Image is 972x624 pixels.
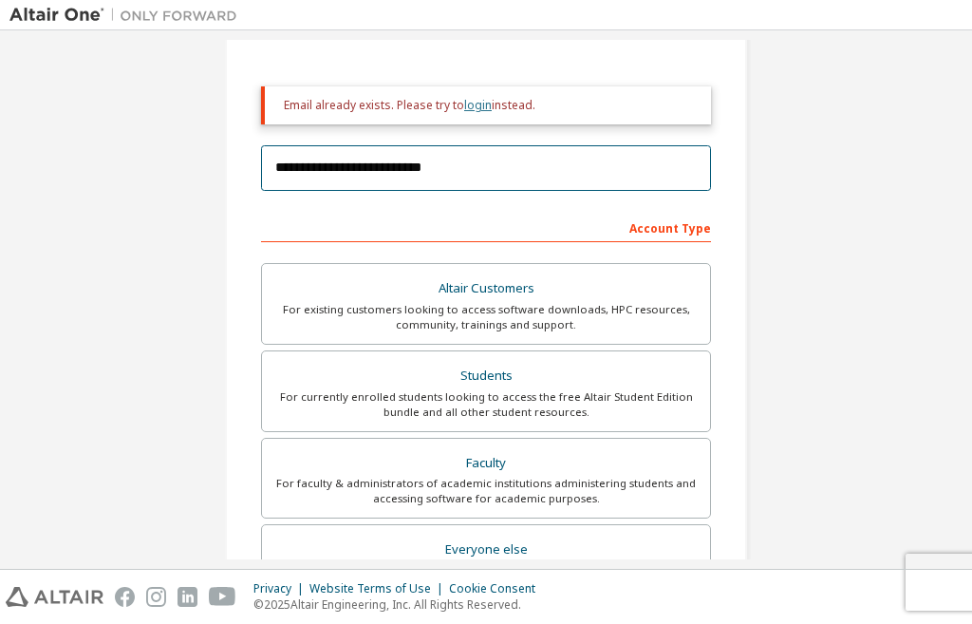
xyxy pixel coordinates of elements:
div: Faculty [273,450,699,477]
img: youtube.svg [209,587,236,607]
img: altair_logo.svg [6,587,103,607]
img: Altair One [9,6,247,25]
img: instagram.svg [146,587,166,607]
div: For faculty & administrators of academic institutions administering students and accessing softwa... [273,476,699,506]
p: © 2025 Altair Engineering, Inc. All Rights Reserved. [253,596,547,613]
div: For existing customers looking to access software downloads, HPC resources, community, trainings ... [273,302,699,332]
div: Altair Customers [273,275,699,302]
a: login [464,97,492,113]
div: Everyone else [273,537,699,563]
img: facebook.svg [115,587,135,607]
img: linkedin.svg [178,587,197,607]
div: Email already exists. Please try to instead. [284,98,696,113]
div: Account Type [261,212,711,242]
div: Website Terms of Use [309,581,449,596]
div: Privacy [253,581,309,596]
div: Students [273,363,699,389]
div: Cookie Consent [449,581,547,596]
div: For currently enrolled students looking to access the free Altair Student Edition bundle and all ... [273,389,699,420]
